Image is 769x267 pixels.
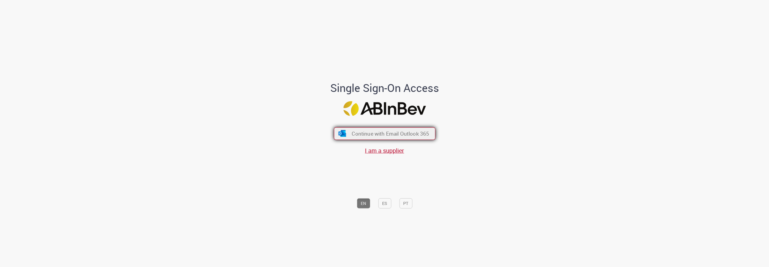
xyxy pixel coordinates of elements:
[343,101,426,116] img: Logo ABInBev
[352,130,429,137] span: Continue with Email Outlook 365
[357,198,370,208] button: EN
[334,127,435,140] button: ícone Azure/Microsoft 360 Continue with Email Outlook 365
[378,198,391,208] button: ES
[301,82,468,94] h1: Single Sign-On Access
[365,146,404,154] a: I am a supplier
[338,130,347,137] img: ícone Azure/Microsoft 360
[399,198,412,208] button: PT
